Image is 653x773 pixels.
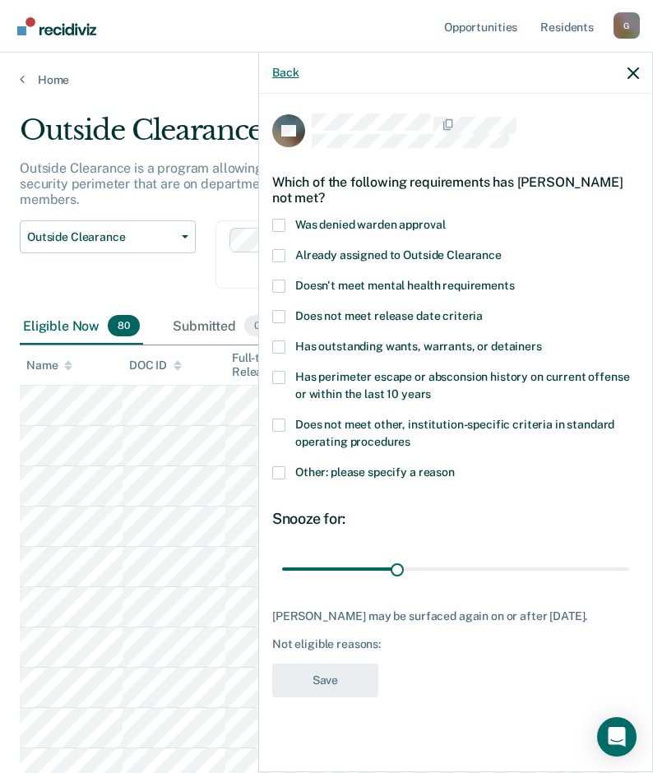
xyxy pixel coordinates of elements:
span: 0 [244,315,270,336]
span: Outside Clearance [27,230,175,244]
button: Profile dropdown button [614,12,640,39]
div: Eligible Now [20,308,143,345]
p: Outside Clearance is a program allowing residents to work on assignments located outside the secu... [20,160,585,207]
div: Snooze for: [272,510,639,528]
span: Does not meet release date criteria [295,309,483,322]
button: Save [272,664,378,697]
div: [PERSON_NAME] may be surfaced again on or after [DATE]. [272,609,639,623]
span: Doesn't meet mental health requirements [295,279,515,292]
div: Which of the following requirements has [PERSON_NAME] not met? [272,161,639,219]
span: Already assigned to Outside Clearance [295,248,502,262]
div: DOC ID [129,359,182,373]
span: Has perimeter escape or absconsion history on current offense or within the last 10 years [295,370,629,400]
div: Name [26,359,72,373]
div: G [614,12,640,39]
div: Outside Clearance [20,113,608,160]
a: Home [20,72,633,87]
span: Has outstanding wants, warrants, or detainers [295,340,542,353]
span: Other: please specify a reason [295,465,455,479]
button: Back [272,66,299,80]
div: Full-term Release Date [232,351,322,379]
span: 80 [108,315,140,336]
span: Does not meet other, institution-specific criteria in standard operating procedures [295,418,614,448]
img: Recidiviz [17,17,96,35]
div: Not eligible reasons: [272,637,639,651]
span: Was denied warden approval [295,218,445,231]
div: Submitted [169,308,273,345]
div: Open Intercom Messenger [597,717,637,757]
